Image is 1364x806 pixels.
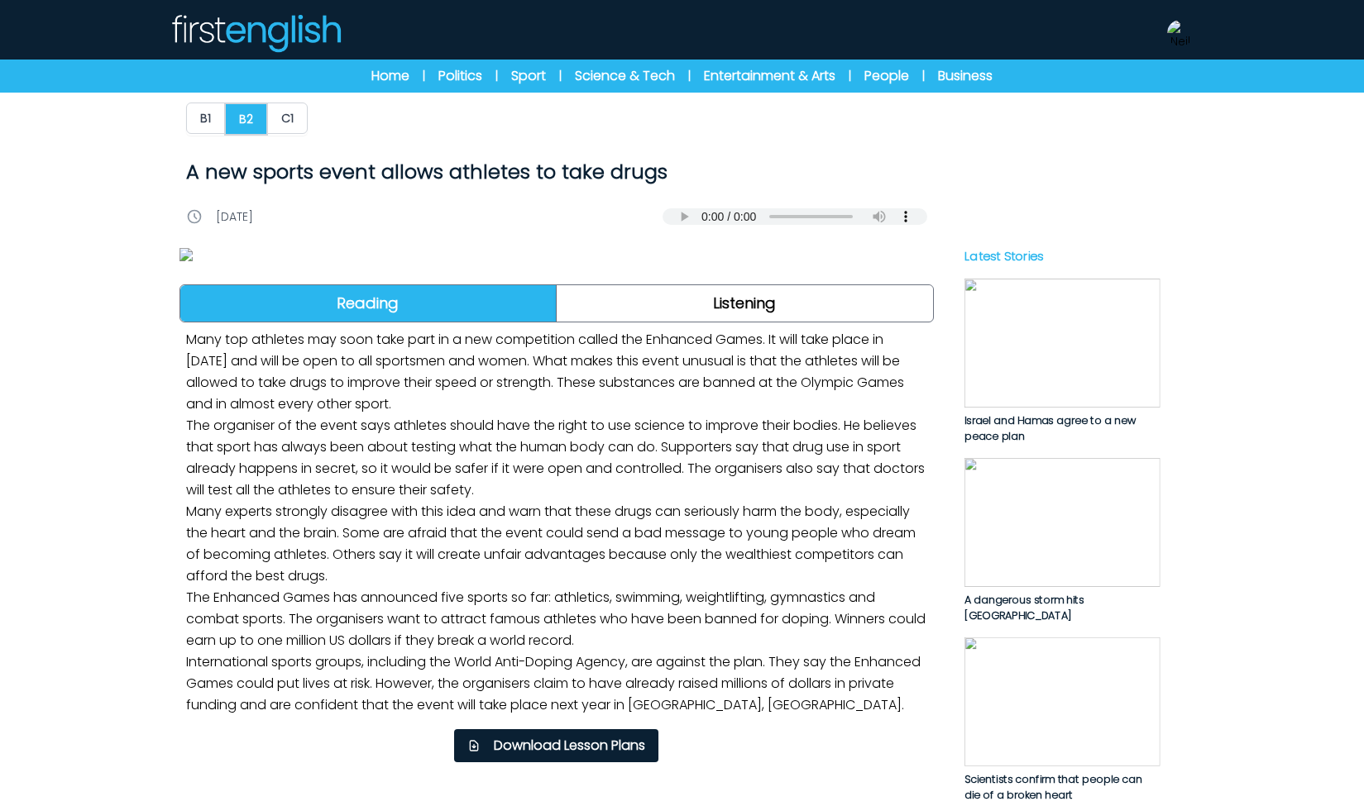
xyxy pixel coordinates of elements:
a: Listening [557,285,933,322]
img: Logo [170,13,342,53]
a: B2 [225,103,268,136]
a: Science & Tech [575,66,675,86]
a: Home [371,66,409,86]
span: | [849,68,851,84]
img: xc9LMZcCEKhlucHztNILqo8JPyKHAHhYG1JGjFFa.jpg [964,458,1160,587]
button: B1 [186,103,225,134]
a: Reading [180,285,557,322]
p: Latest Stories [964,247,1160,265]
img: XPE5YsvpB7HyFgQxZvsslZldjpQTZJyi8RJELuZG.jpg [179,248,934,261]
a: Sport [511,66,546,86]
span: | [423,68,425,84]
span: | [922,68,925,84]
a: Israel and Hamas agree to a new peace plan [964,279,1160,445]
span: Israel and Hamas agree to a new peace plan [964,413,1135,445]
span: A dangerous storm hits [GEOGRAPHIC_DATA] [964,592,1084,623]
audio: Your browser does not support the audio element. [663,208,927,225]
button: C1 [267,103,308,134]
a: C1 [268,103,308,136]
p: [DATE] [216,208,253,225]
button: Download Lesson Plans [454,729,658,762]
a: B1 [186,103,225,136]
span: | [688,68,691,84]
img: Neil Storey [1167,20,1194,46]
h1: A new sports event allows athletes to take drugs [186,159,927,185]
a: A dangerous storm hits [GEOGRAPHIC_DATA] [964,458,1160,624]
img: wPAk7bgB2aS66HZ3n58pnbPp8TsAFDQBofH7u3Mf.jpg [964,637,1160,766]
a: People [864,66,909,86]
img: 1Ay3EjyIyvlS7t8WTcUQznMKQwCaY4FSAq3Xsl3L.jpg [964,279,1160,408]
span: Scientists confirm that people can die of a broken heart [964,771,1141,803]
a: Scientists confirm that people can die of a broken heart [964,637,1160,804]
span: | [495,68,498,84]
p: Many top athletes may soon take part in a new competition called the Enhanced Games. It will take... [179,322,934,723]
a: Politics [438,66,482,86]
span: | [559,68,562,84]
a: Business [938,66,993,86]
a: Entertainment & Arts [704,66,835,86]
button: B2 [224,103,268,136]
